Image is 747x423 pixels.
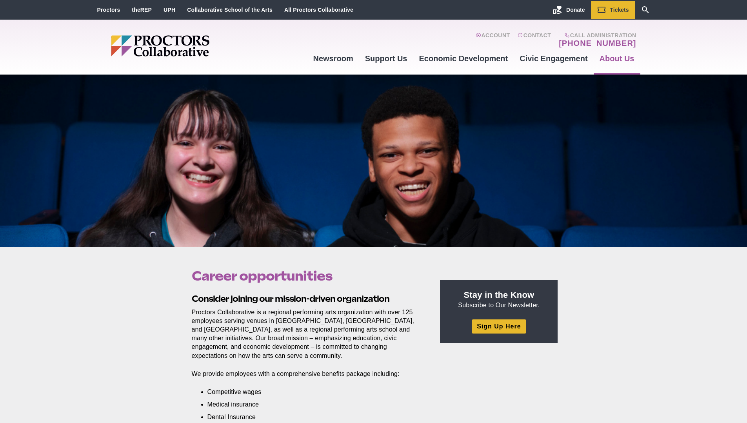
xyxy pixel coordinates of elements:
[192,268,422,283] h1: Career opportunities
[97,7,120,13] a: Proctors
[192,308,422,360] p: Proctors Collaborative is a regional performing arts organization with over 125 employees serving...
[476,32,510,48] a: Account
[307,48,359,69] a: Newsroom
[207,413,411,421] li: Dental Insurance
[359,48,413,69] a: Support Us
[187,7,273,13] a: Collaborative School of the Arts
[164,7,175,13] a: UPH
[207,388,411,396] li: Competitive wages
[449,289,548,310] p: Subscribe to Our Newsletter.
[559,38,636,48] a: [PHONE_NUMBER]
[610,7,629,13] span: Tickets
[556,32,636,38] span: Call Administration
[635,1,656,19] a: Search
[132,7,152,13] a: theREP
[192,370,422,378] p: We provide employees with a comprehensive benefits package including:
[413,48,514,69] a: Economic Development
[192,294,389,304] strong: Consider joining our mission-driven organization
[464,290,534,300] strong: Stay in the Know
[591,1,635,19] a: Tickets
[518,32,551,48] a: Contact
[472,319,525,333] a: Sign Up Here
[547,1,591,19] a: Donate
[514,48,593,69] a: Civic Engagement
[111,35,270,57] img: Proctors logo
[207,400,411,409] li: Medical insurance
[594,48,640,69] a: About Us
[566,7,585,13] span: Donate
[284,7,353,13] a: All Proctors Collaborative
